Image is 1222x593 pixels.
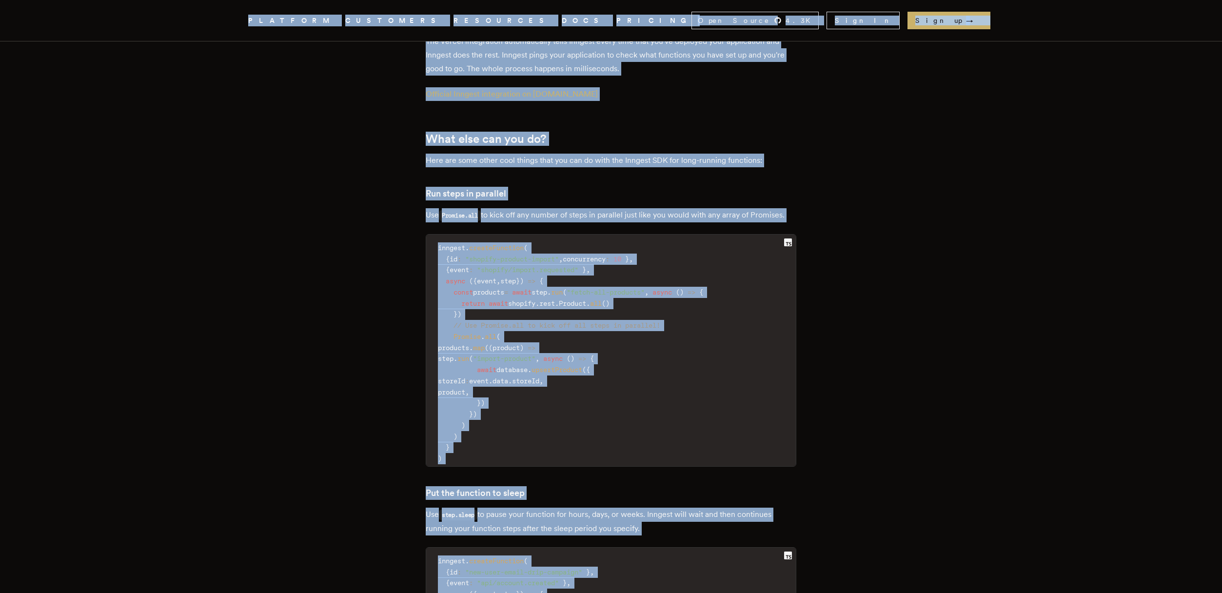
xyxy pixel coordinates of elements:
[477,277,496,285] span: event
[457,255,461,263] span: :
[469,377,489,385] span: event
[473,355,535,362] span: "import-product"
[453,15,550,27] button: RESOURCES
[532,288,547,296] span: step
[438,355,453,362] span: step
[563,288,567,296] span: (
[469,344,473,352] span: .
[590,355,594,362] span: {
[559,299,586,307] span: Product
[524,557,528,565] span: (
[590,568,594,576] span: ,
[469,579,473,587] span: :
[645,288,649,296] span: ,
[688,288,695,296] span: =>
[613,255,621,263] span: 10
[547,288,551,296] span: .
[555,299,559,307] span: .
[489,299,508,307] span: await
[528,277,535,285] span: =>
[699,288,703,296] span: {
[438,377,465,385] span: storeId
[567,288,645,296] span: "fetch-all-products"
[477,266,578,274] span: "shopify/import.requested"
[493,377,508,385] span: data
[582,366,586,374] span: (
[539,299,555,307] span: rest
[453,355,457,362] span: .
[481,333,485,340] span: .
[559,255,563,263] span: ,
[532,366,582,374] span: upsertProduct
[461,299,485,307] span: return
[504,288,508,296] span: =
[827,12,900,29] a: Sign In
[586,568,590,576] span: }
[520,344,524,352] span: )
[453,433,457,440] span: )
[606,299,610,307] span: )
[524,244,528,252] span: (
[473,410,477,418] span: )
[426,154,796,167] p: Here are some other cool things that you can do with the Inngest SDK for long-running functions:
[450,579,469,587] span: event
[465,255,559,263] span: "shopify-product-import"
[457,568,461,576] span: :
[450,255,457,263] span: id
[586,266,590,274] span: ,
[578,355,586,362] span: =>
[567,355,571,362] span: (
[698,16,770,25] span: Open Source
[543,355,563,362] span: async
[551,288,563,296] span: run
[453,288,473,296] span: const
[489,344,493,352] span: (
[461,421,465,429] span: )
[248,15,334,27] span: PLATFORM
[477,366,496,374] span: await
[500,277,516,285] span: step
[907,12,990,29] a: Sign up
[539,377,543,385] span: ,
[465,244,469,252] span: .
[469,557,524,565] span: createFunction
[438,244,465,252] span: inngest
[426,486,796,500] h3: Put the function to sleep
[571,355,574,362] span: )
[426,187,796,200] h3: Run steps in parallel
[528,366,532,374] span: .
[345,15,442,27] a: CUSTOMERS
[438,388,465,396] span: product
[426,89,598,99] a: Official Inngest integration on [DOMAIN_NAME]
[539,277,543,285] span: {
[446,579,450,587] span: {
[966,16,983,25] span: →
[520,277,524,285] span: )
[508,299,535,307] span: shopify
[469,355,473,362] span: (
[489,377,493,385] span: .
[590,299,602,307] span: all
[426,35,796,76] p: The Vercel integration automatically tells Inngest every time that you've deployed your applicati...
[450,266,469,274] span: event
[535,299,539,307] span: .
[469,277,473,285] span: (
[680,288,684,296] span: )
[473,277,477,285] span: {
[469,266,473,274] span: :
[562,15,605,27] a: DOCS
[535,355,539,362] span: ,
[652,288,672,296] span: async
[676,288,680,296] span: (
[512,288,532,296] span: await
[508,377,512,385] span: .
[453,321,660,329] span: // Use Promise.all to kick off all steps in parallel!
[465,388,469,396] span: ,
[563,579,567,587] span: }
[446,443,450,451] span: }
[473,288,504,296] span: products
[446,266,450,274] span: {
[625,255,629,263] span: }
[465,568,582,576] span: "new-user-email-drip-campaign"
